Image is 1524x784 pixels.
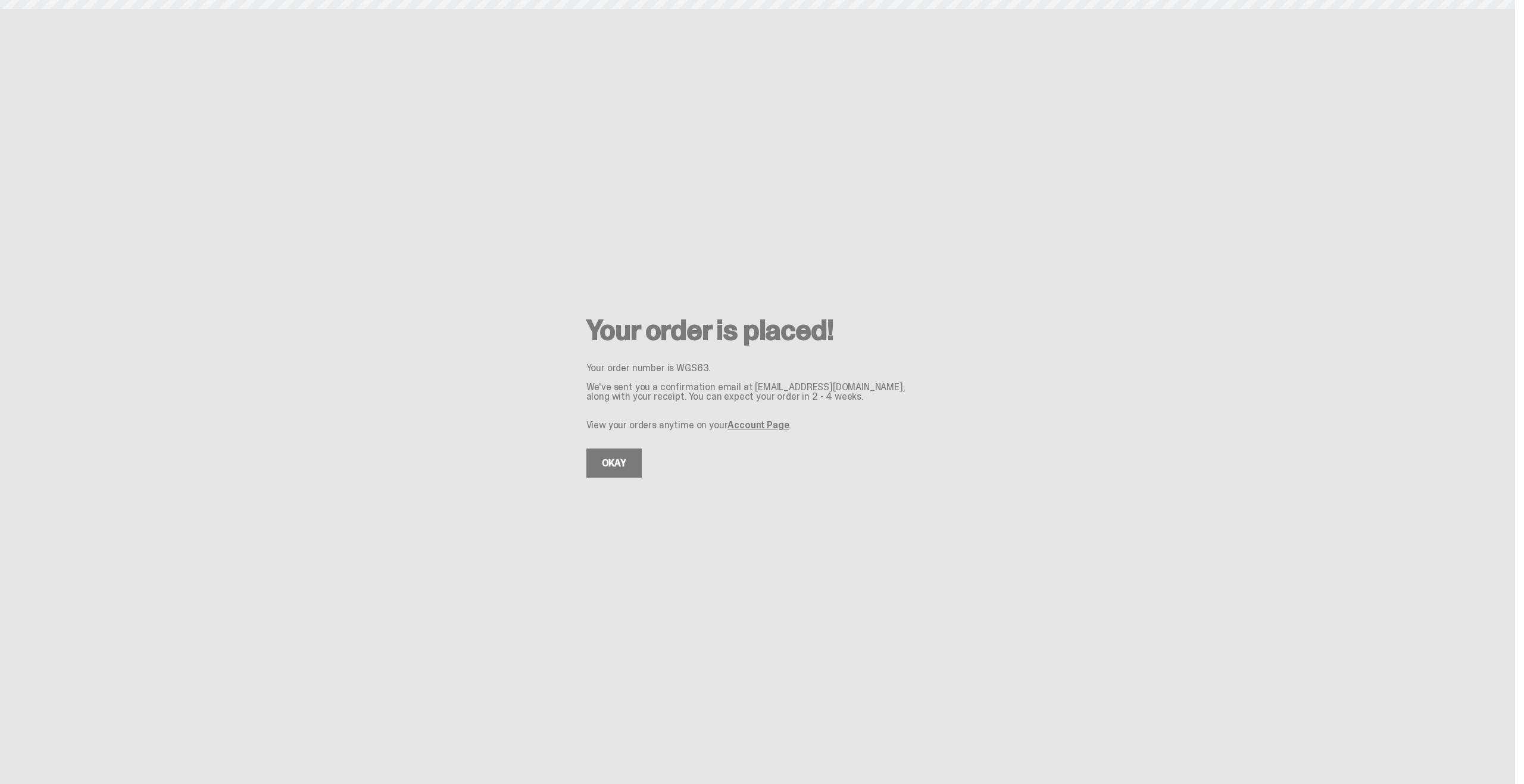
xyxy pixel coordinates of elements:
p: Your order number is WGS63. [586,363,929,373]
a: Account Page [727,419,789,431]
a: OKAY [586,449,642,478]
p: We've sent you a confirmation email at [EMAIL_ADDRESS][DOMAIN_NAME], along with your receipt. You... [586,382,929,402]
h2: Your order is placed! [586,316,929,344]
p: View your orders anytime on your . [586,421,929,430]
